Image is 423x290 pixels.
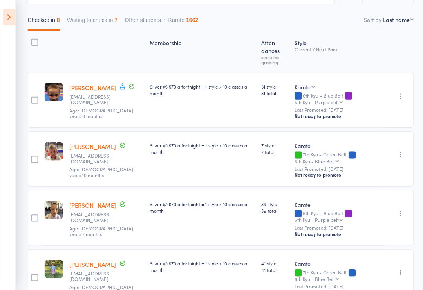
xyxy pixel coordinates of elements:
[293,158,333,163] div: 6th Kyu - Blue Belt
[293,92,380,104] div: 6th Kyu - Blue Belt
[44,83,63,101] img: image1569217636.png
[69,224,132,236] span: Age: [DEMOGRAPHIC_DATA] years 7 months
[362,16,380,24] label: Sort by
[290,35,383,69] div: Style
[44,141,63,160] img: image1689748568.png
[149,200,253,213] div: Silver @ $70 a fortnight = 1 style / 10 classes a month
[293,165,380,171] small: Last Promoted: [DATE]
[69,152,120,164] small: Elsmorrison@hotmail.com
[293,112,380,119] div: Not ready to promote
[185,17,197,23] div: 1662
[44,259,63,277] img: image1719907039.png
[260,207,287,213] span: 39 total
[69,211,120,222] small: Paula121056@gmail.com
[293,47,380,52] div: Current / Next Rank
[69,270,120,281] small: mamtarani22277@gmail.com
[293,259,380,266] div: Karate
[260,83,287,89] span: 31 style
[293,268,380,280] div: 7th Kyu - Green Belt
[293,107,380,112] small: Last Promoted: [DATE]
[293,275,333,280] div: 6th Kyu - Blue Belt
[381,16,407,24] div: Last name
[69,83,115,91] a: [PERSON_NAME]
[260,141,287,148] span: 7 style
[293,210,380,221] div: 6th Kyu - Blue Belt
[260,200,287,207] span: 39 style
[260,54,287,65] div: since last grading
[67,13,117,31] button: Waiting to check in7
[27,13,60,31] button: Checked in8
[149,83,253,96] div: Silver @ $70 a fortnight = 1 style / 10 classes a month
[293,151,380,163] div: 7th Kyu - Green Belt
[146,35,257,69] div: Membership
[124,13,197,31] button: Other students in Karate1662
[293,283,380,288] small: Last Promoted: [DATE]
[149,141,253,155] div: Silver @ $70 a fortnight = 1 style / 10 classes a month
[69,107,132,119] span: Age: [DEMOGRAPHIC_DATA] years 0 months
[260,89,287,96] span: 31 total
[293,230,380,236] div: Not ready to promote
[293,171,380,177] div: Not ready to promote
[293,141,380,149] div: Karate
[44,200,63,218] img: image1698125036.png
[69,165,132,177] span: Age: [DEMOGRAPHIC_DATA] years 10 months
[293,83,309,91] div: Karate
[293,99,337,104] div: 5th Kyu - Purple belt
[114,17,117,23] div: 7
[69,94,120,105] small: Heathandholly@hotmail.com
[56,17,60,23] div: 8
[69,200,115,208] a: [PERSON_NAME]
[69,142,115,150] a: [PERSON_NAME]
[293,200,380,208] div: Karate
[293,224,380,229] small: Last Promoted: [DATE]
[149,259,253,272] div: Silver @ $70 a fortnight = 1 style / 10 classes a month
[260,265,287,272] span: 41 total
[257,35,290,69] div: Atten­dances
[293,216,337,221] div: 5th Kyu - Purple belt
[260,259,287,265] span: 41 style
[260,148,287,155] span: 7 total
[69,259,115,267] a: [PERSON_NAME]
